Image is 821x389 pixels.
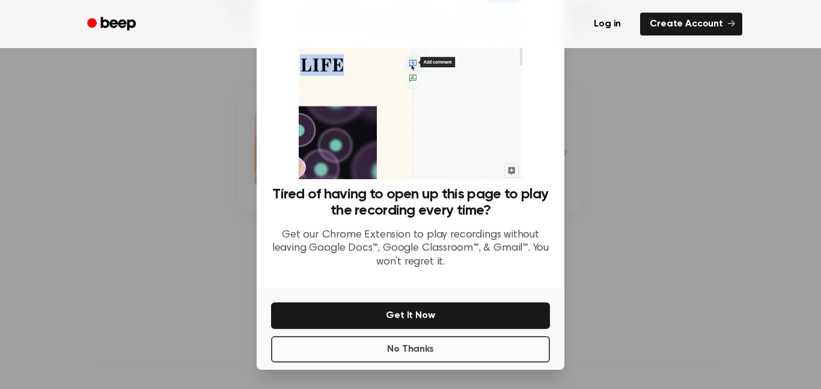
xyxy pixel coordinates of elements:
[271,186,550,219] h3: Tired of having to open up this page to play the recording every time?
[271,336,550,363] button: No Thanks
[640,13,742,35] a: Create Account
[582,10,633,38] a: Log in
[271,302,550,329] button: Get It Now
[271,228,550,269] p: Get our Chrome Extension to play recordings without leaving Google Docs™, Google Classroom™, & Gm...
[79,13,147,36] a: Beep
